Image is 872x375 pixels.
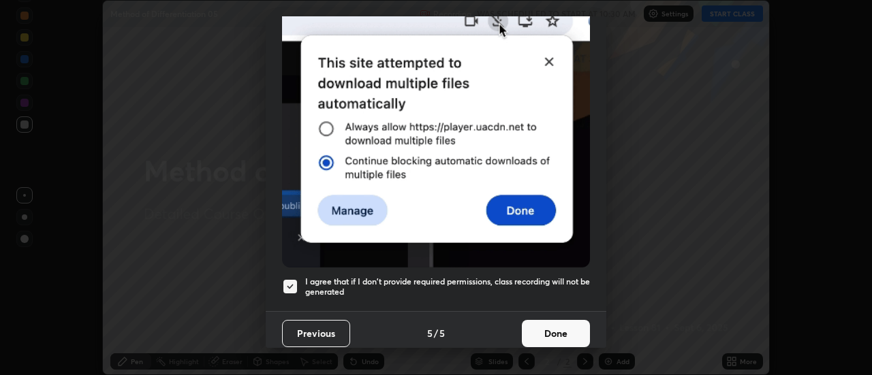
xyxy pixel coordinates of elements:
h4: / [434,326,438,340]
h4: 5 [439,326,445,340]
h4: 5 [427,326,433,340]
button: Previous [282,320,350,347]
h5: I agree that if I don't provide required permissions, class recording will not be generated [305,276,590,297]
button: Done [522,320,590,347]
